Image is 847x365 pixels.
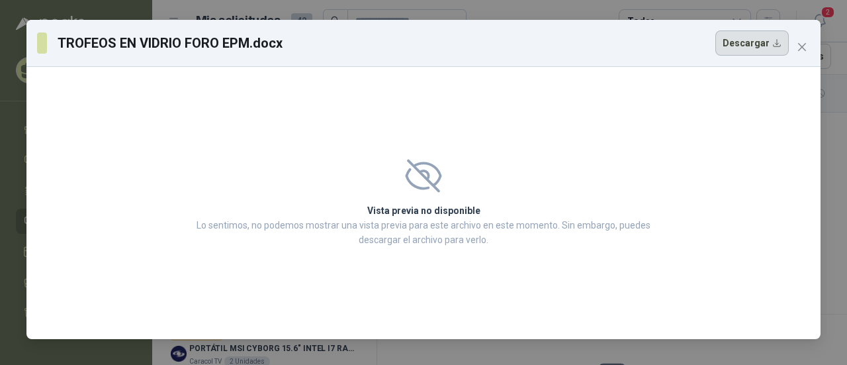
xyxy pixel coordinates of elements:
h2: Vista previa no disponible [193,203,654,218]
button: Descargar [715,30,789,56]
span: close [797,42,807,52]
h3: TROFEOS EN VIDRIO FORO EPM.docx [58,33,283,53]
p: Lo sentimos, no podemos mostrar una vista previa para este archivo en este momento. Sin embargo, ... [193,218,654,247]
button: Close [791,36,813,58]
